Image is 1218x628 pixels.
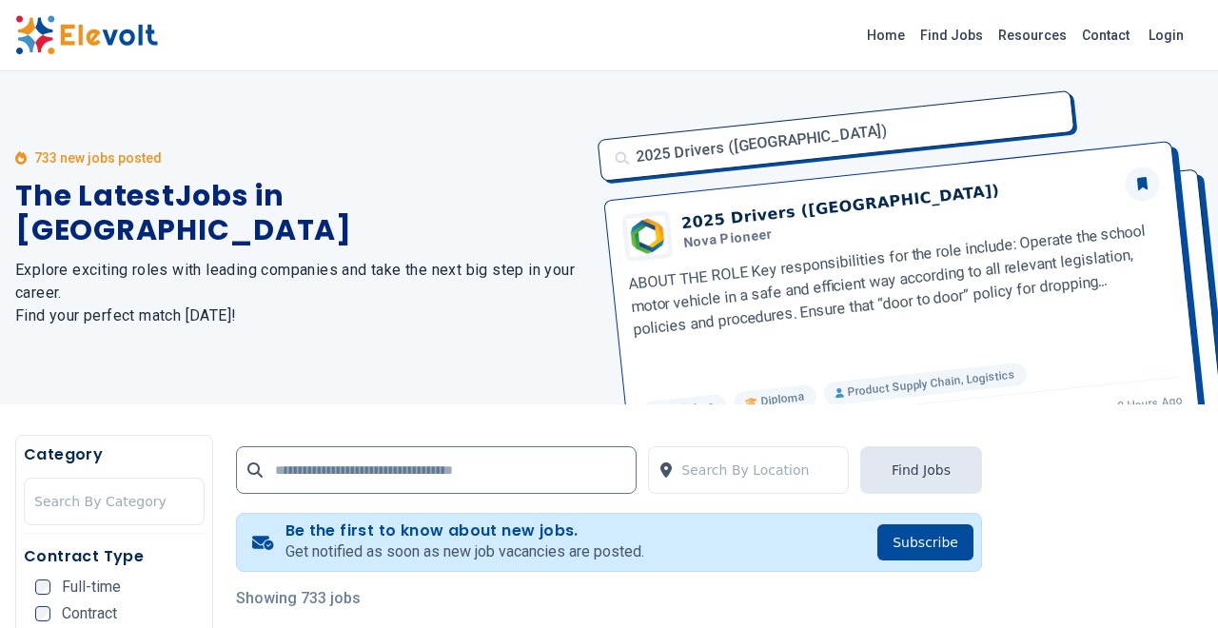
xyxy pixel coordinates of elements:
[24,443,205,466] h5: Category
[15,259,586,327] h2: Explore exciting roles with leading companies and take the next big step in your career. Find you...
[34,148,162,167] p: 733 new jobs posted
[1137,16,1195,54] a: Login
[285,540,644,563] p: Get notified as soon as new job vacancies are posted.
[860,446,982,494] button: Find Jobs
[877,524,973,560] button: Subscribe
[15,15,158,55] img: Elevolt
[1074,20,1137,50] a: Contact
[15,179,586,247] h1: The Latest Jobs in [GEOGRAPHIC_DATA]
[62,579,121,595] span: Full-time
[991,20,1074,50] a: Resources
[236,587,982,610] p: Showing 733 jobs
[859,20,913,50] a: Home
[913,20,991,50] a: Find Jobs
[62,606,117,621] span: Contract
[35,579,50,595] input: Full-time
[35,606,50,621] input: Contract
[285,521,644,540] h4: Be the first to know about new jobs.
[24,545,205,568] h5: Contract Type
